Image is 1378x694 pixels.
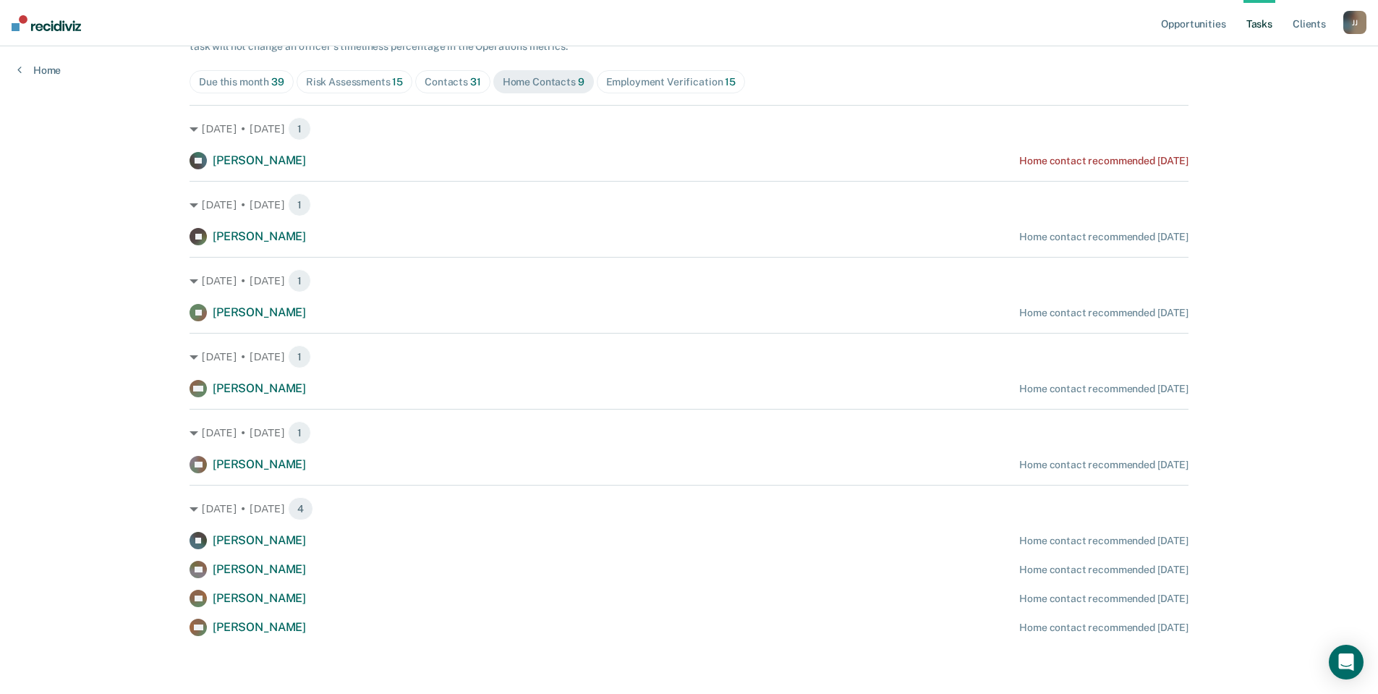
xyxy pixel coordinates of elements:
span: [PERSON_NAME] [213,591,306,605]
div: Employment Verification [606,76,736,88]
div: Home contact recommended [DATE] [1019,593,1188,605]
div: [DATE] • [DATE] 4 [190,497,1188,520]
span: 1 [288,345,311,368]
div: Risk Assessments [306,76,403,88]
span: 15 [392,76,403,88]
button: JJ [1343,11,1366,34]
div: Home contact recommended [DATE] [1019,622,1188,634]
div: Home contact recommended [DATE] [1019,564,1188,576]
div: Home Contacts [503,76,584,88]
a: Home [17,64,61,77]
span: [PERSON_NAME] [213,620,306,634]
div: Home contact recommended [DATE] [1019,459,1188,471]
span: [PERSON_NAME] [213,562,306,576]
span: 39 [271,76,284,88]
span: [PERSON_NAME] [213,381,306,395]
span: 9 [578,76,584,88]
div: [DATE] • [DATE] 1 [190,269,1188,292]
span: [PERSON_NAME] [213,305,306,319]
span: 1 [288,117,311,140]
div: Home contact recommended [DATE] [1019,535,1188,547]
span: [PERSON_NAME] [213,533,306,547]
div: J J [1343,11,1366,34]
div: Home contact recommended [DATE] [1019,383,1188,395]
span: 4 [288,497,313,520]
span: [PERSON_NAME] [213,153,306,167]
div: [DATE] • [DATE] 1 [190,193,1188,216]
span: [PERSON_NAME] [213,229,306,243]
div: Due this month [199,76,284,88]
div: Open Intercom Messenger [1329,645,1364,680]
div: Home contact recommended [DATE] [1019,155,1188,167]
div: Home contact recommended [DATE] [1019,307,1188,319]
div: Contacts [425,76,481,88]
div: [DATE] • [DATE] 1 [190,117,1188,140]
span: 15 [725,76,736,88]
span: 1 [288,193,311,216]
div: [DATE] • [DATE] 1 [190,421,1188,444]
img: Recidiviz [12,15,81,31]
div: [DATE] • [DATE] 1 [190,345,1188,368]
span: 31 [470,76,481,88]
span: 1 [288,421,311,444]
div: Home contact recommended [DATE] [1019,231,1188,243]
span: [PERSON_NAME] [213,457,306,471]
span: 1 [288,269,311,292]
